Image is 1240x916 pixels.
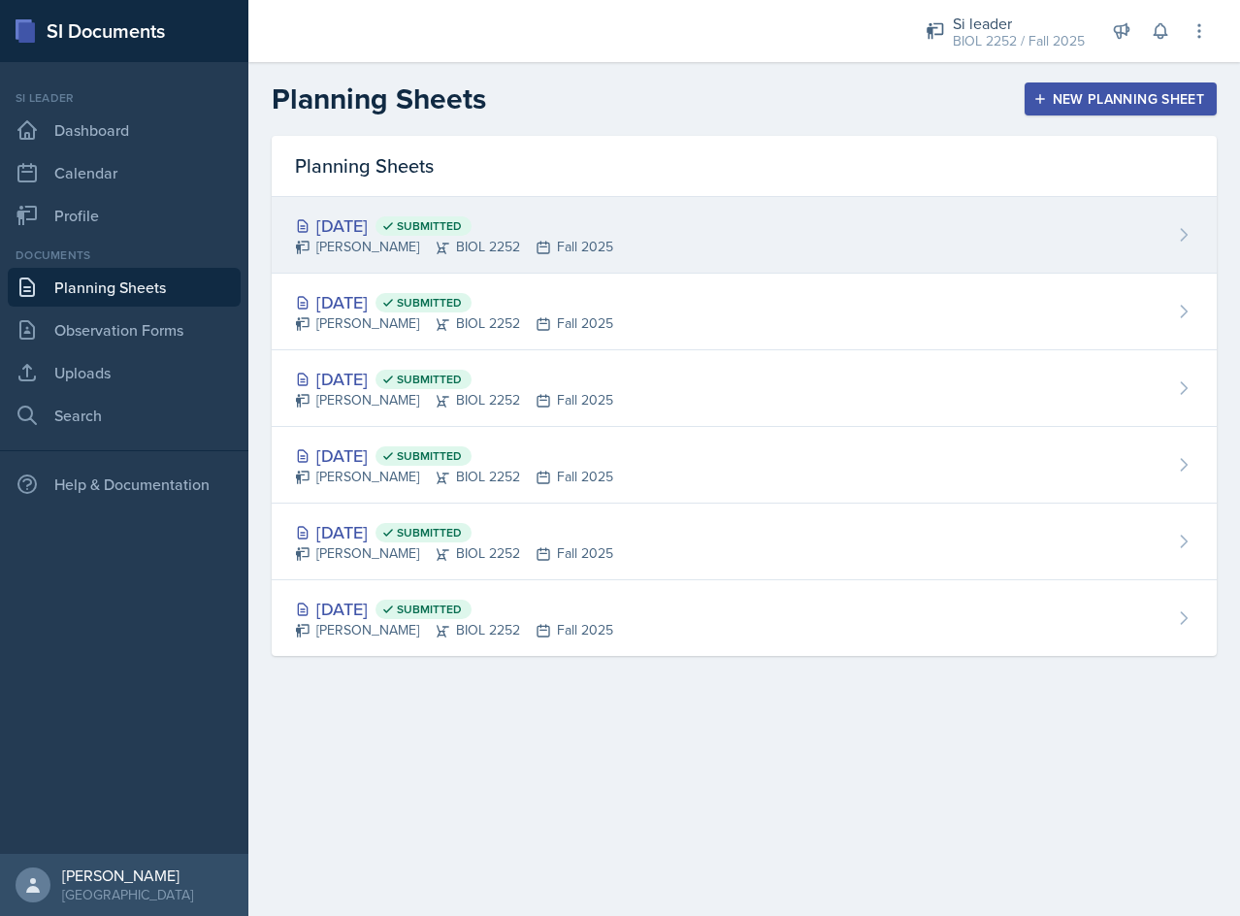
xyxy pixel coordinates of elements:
a: Profile [8,196,241,235]
a: [DATE] Submitted [PERSON_NAME]BIOL 2252Fall 2025 [272,350,1217,427]
div: [DATE] [295,289,613,315]
span: Submitted [397,295,462,311]
span: Submitted [397,372,462,387]
div: [DATE] [295,442,613,469]
h2: Planning Sheets [272,82,486,116]
div: Si leader [8,89,241,107]
a: Uploads [8,353,241,392]
a: [DATE] Submitted [PERSON_NAME]BIOL 2252Fall 2025 [272,504,1217,580]
a: [DATE] Submitted [PERSON_NAME]BIOL 2252Fall 2025 [272,427,1217,504]
a: Planning Sheets [8,268,241,307]
span: Submitted [397,602,462,617]
div: [DATE] [295,596,613,622]
div: Planning Sheets [272,136,1217,197]
div: [PERSON_NAME] BIOL 2252 Fall 2025 [295,313,613,334]
div: Help & Documentation [8,465,241,504]
div: [PERSON_NAME] BIOL 2252 Fall 2025 [295,620,613,640]
div: Documents [8,246,241,264]
a: [DATE] Submitted [PERSON_NAME]BIOL 2252Fall 2025 [272,197,1217,274]
div: New Planning Sheet [1037,91,1204,107]
a: [DATE] Submitted [PERSON_NAME]BIOL 2252Fall 2025 [272,274,1217,350]
a: Dashboard [8,111,241,149]
button: New Planning Sheet [1025,82,1217,115]
div: [PERSON_NAME] BIOL 2252 Fall 2025 [295,543,613,564]
div: [PERSON_NAME] [62,866,193,885]
a: Observation Forms [8,311,241,349]
a: Calendar [8,153,241,192]
div: [GEOGRAPHIC_DATA] [62,885,193,904]
div: Si leader [953,12,1085,35]
div: [DATE] [295,519,613,545]
a: [DATE] Submitted [PERSON_NAME]BIOL 2252Fall 2025 [272,580,1217,656]
div: [PERSON_NAME] BIOL 2252 Fall 2025 [295,237,613,257]
span: Submitted [397,448,462,464]
span: Submitted [397,218,462,234]
div: [DATE] [295,366,613,392]
div: [DATE] [295,213,613,239]
div: [PERSON_NAME] BIOL 2252 Fall 2025 [295,467,613,487]
div: [PERSON_NAME] BIOL 2252 Fall 2025 [295,390,613,410]
div: BIOL 2252 / Fall 2025 [953,31,1085,51]
span: Submitted [397,525,462,540]
a: Search [8,396,241,435]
